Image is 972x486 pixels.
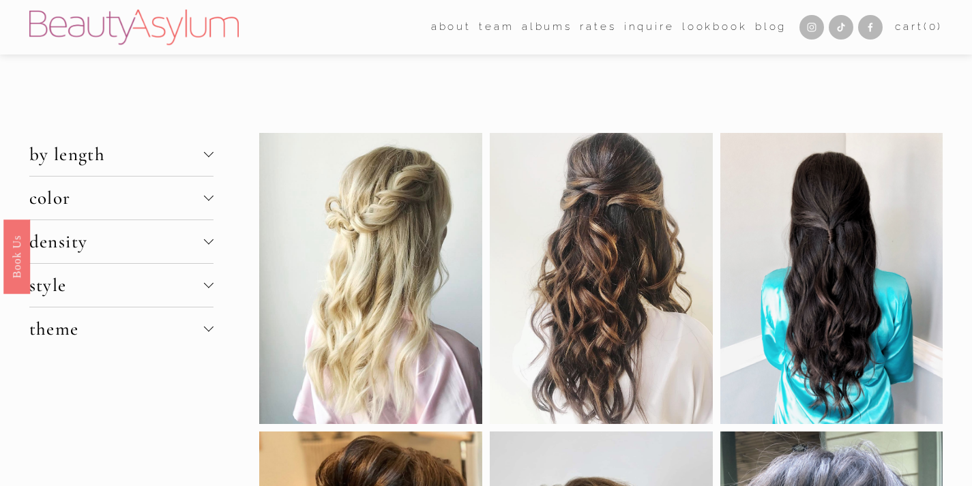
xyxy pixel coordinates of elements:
[479,18,514,37] span: team
[3,219,30,293] a: Book Us
[29,133,213,176] button: by length
[29,177,213,219] button: color
[895,18,943,37] a: 0 items in cart
[755,17,786,38] a: Blog
[29,220,213,263] button: density
[29,318,204,340] span: theme
[682,17,748,38] a: Lookbook
[29,10,239,45] img: Beauty Asylum | Bridal Hair &amp; Makeup Charlotte &amp; Atlanta
[479,17,514,38] a: folder dropdown
[431,18,471,37] span: about
[29,187,204,209] span: color
[929,20,938,33] span: 0
[431,17,471,38] a: folder dropdown
[29,307,213,350] button: theme
[522,17,572,38] a: albums
[29,274,204,297] span: style
[29,230,204,253] span: density
[29,143,204,166] span: by length
[829,15,853,40] a: TikTok
[29,264,213,307] button: style
[799,15,824,40] a: Instagram
[580,17,616,38] a: Rates
[624,17,675,38] a: Inquire
[924,20,943,33] span: ( )
[858,15,883,40] a: Facebook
